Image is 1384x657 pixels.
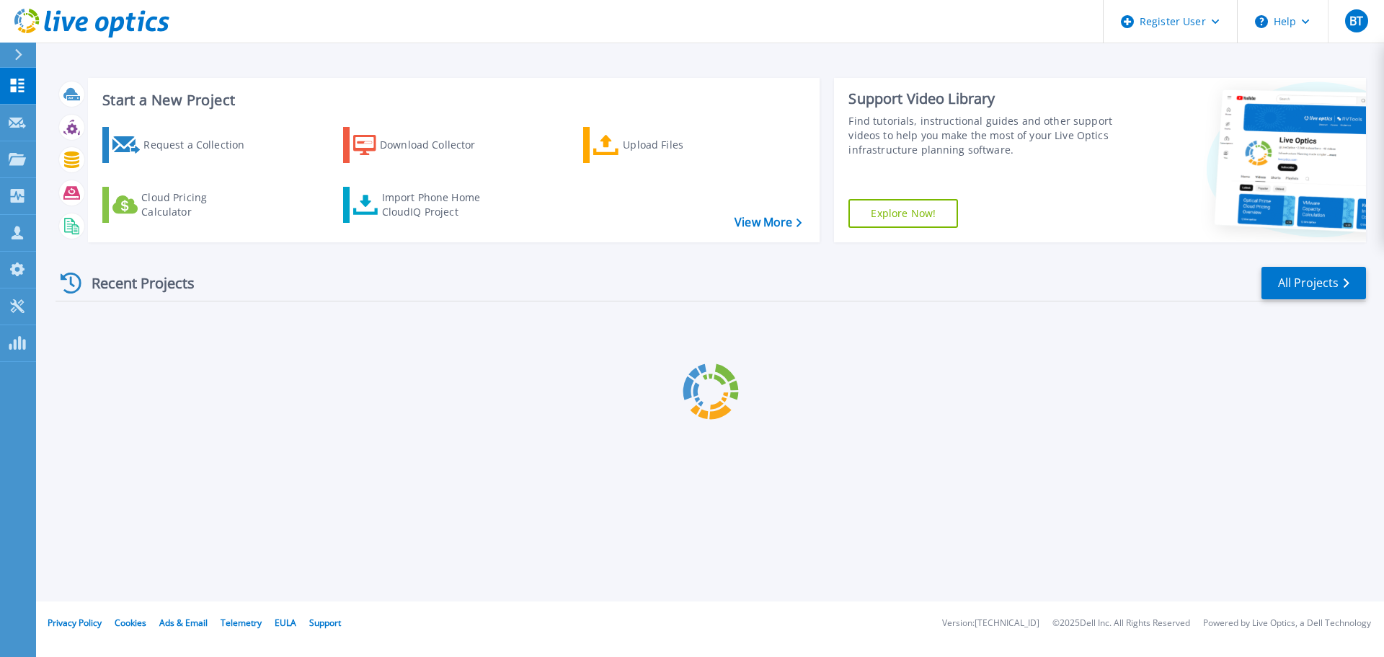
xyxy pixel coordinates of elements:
a: Cloud Pricing Calculator [102,187,263,223]
a: Explore Now! [848,199,958,228]
div: Recent Projects [56,265,214,301]
a: Telemetry [221,617,262,629]
div: Download Collector [380,131,495,159]
h3: Start a New Project [102,92,802,108]
div: Cloud Pricing Calculator [141,190,257,219]
a: Download Collector [343,127,504,163]
div: Upload Files [623,131,738,159]
a: Ads & Email [159,617,208,629]
span: BT [1349,15,1363,27]
div: Import Phone Home CloudIQ Project [382,190,494,219]
li: Powered by Live Optics, a Dell Technology [1203,619,1371,628]
a: Privacy Policy [48,617,102,629]
li: Version: [TECHNICAL_ID] [942,619,1039,628]
div: Find tutorials, instructional guides and other support videos to help you make the most of your L... [848,114,1119,157]
div: Support Video Library [848,89,1119,108]
a: Upload Files [583,127,744,163]
a: Cookies [115,617,146,629]
a: Support [309,617,341,629]
a: Request a Collection [102,127,263,163]
li: © 2025 Dell Inc. All Rights Reserved [1052,619,1190,628]
a: All Projects [1261,267,1366,299]
a: View More [735,216,802,229]
a: EULA [275,617,296,629]
div: Request a Collection [143,131,259,159]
